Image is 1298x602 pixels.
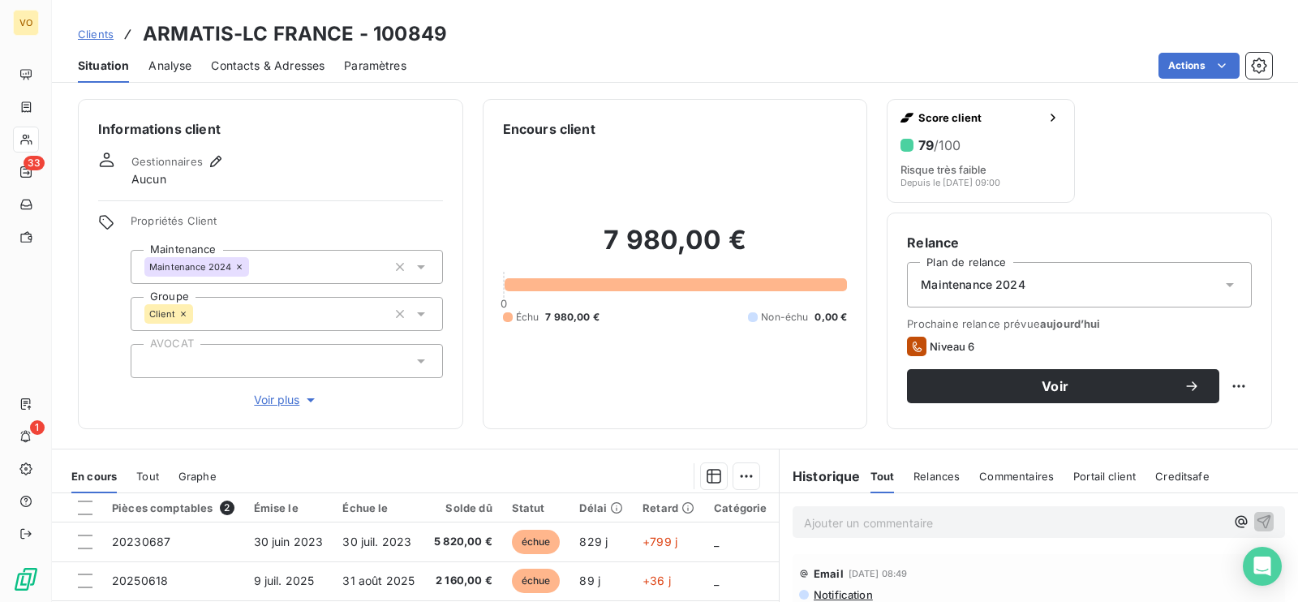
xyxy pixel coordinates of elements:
[78,58,129,74] span: Situation
[131,171,166,187] span: Aucun
[434,573,492,589] span: 2 160,00 €
[71,470,117,483] span: En cours
[516,310,539,325] span: Échu
[1040,317,1101,330] span: aujourd’hui
[643,574,671,587] span: +36 j
[149,262,231,272] span: Maintenance 2024
[918,111,1039,124] span: Score client
[913,470,960,483] span: Relances
[979,470,1054,483] span: Commentaires
[193,307,206,321] input: Ajouter une valeur
[136,470,159,483] span: Tout
[30,420,45,435] span: 1
[907,233,1252,252] h6: Relance
[112,501,234,515] div: Pièces comptables
[812,588,873,601] span: Notification
[579,535,608,548] span: 829 j
[643,535,677,548] span: +799 j
[1158,53,1240,79] button: Actions
[13,566,39,592] img: Logo LeanPay
[342,501,415,514] div: Échue le
[907,369,1219,403] button: Voir
[254,392,319,408] span: Voir plus
[254,574,315,587] span: 9 juil. 2025
[220,501,234,515] span: 2
[1155,470,1210,483] span: Creditsafe
[512,501,561,514] div: Statut
[545,310,600,325] span: 7 980,00 €
[254,535,324,548] span: 30 juin 2023
[131,155,203,168] span: Gestionnaires
[918,137,961,153] h6: 79
[761,310,808,325] span: Non-échu
[98,119,443,139] h6: Informations client
[930,340,974,353] span: Niveau 6
[112,535,170,548] span: 20230687
[579,574,600,587] span: 89 j
[131,391,443,409] button: Voir plus
[112,574,168,587] span: 20250618
[434,534,492,550] span: 5 820,00 €
[178,470,217,483] span: Graphe
[921,277,1025,293] span: Maintenance 2024
[887,99,1074,203] button: Score client79/100Risque très faibleDepuis le [DATE] 09:00
[13,10,39,36] div: VO
[434,501,492,514] div: Solde dû
[148,58,191,74] span: Analyse
[24,156,45,170] span: 33
[714,574,719,587] span: _
[714,535,719,548] span: _
[1073,470,1136,483] span: Portail client
[144,354,157,368] input: Ajouter une valeur
[149,309,175,319] span: Client
[143,19,447,49] h3: ARMATIS-LC FRANCE - 100849
[900,178,1000,187] span: Depuis le [DATE] 09:00
[211,58,324,74] span: Contacts & Adresses
[814,310,847,325] span: 0,00 €
[503,119,595,139] h6: Encours client
[926,380,1184,393] span: Voir
[643,501,694,514] div: Retard
[900,163,986,176] span: Risque très faible
[254,501,324,514] div: Émise le
[512,530,561,554] span: échue
[512,569,561,593] span: échue
[249,260,262,274] input: Ajouter une valeur
[342,535,411,548] span: 30 juil. 2023
[870,470,895,483] span: Tout
[344,58,406,74] span: Paramètres
[579,501,623,514] div: Délai
[934,137,961,153] span: /100
[131,214,443,237] span: Propriétés Client
[503,224,848,273] h2: 7 980,00 €
[1243,547,1282,586] div: Open Intercom Messenger
[78,26,114,42] a: Clients
[907,317,1252,330] span: Prochaine relance prévue
[342,574,415,587] span: 31 août 2025
[780,467,861,486] h6: Historique
[501,297,507,310] span: 0
[714,501,767,514] div: Catégorie
[849,569,908,578] span: [DATE] 08:49
[78,28,114,41] span: Clients
[814,567,844,580] span: Email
